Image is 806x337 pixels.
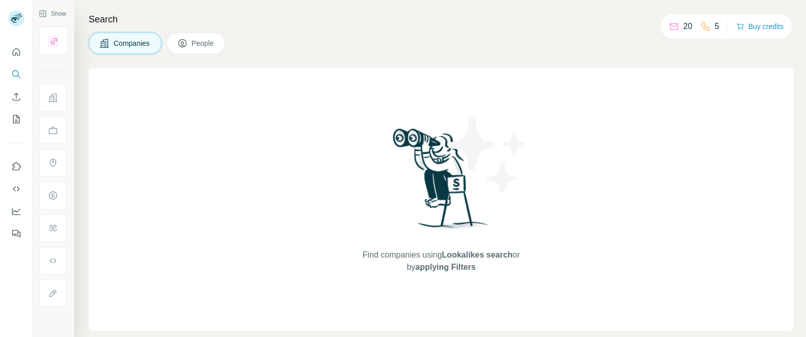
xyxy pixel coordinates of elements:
[8,202,24,220] button: Dashboard
[89,12,794,26] h4: Search
[8,180,24,198] button: Use Surfe API
[8,43,24,61] button: Quick start
[8,110,24,128] button: My lists
[736,19,784,34] button: Buy credits
[360,249,523,273] span: Find companies using or by
[8,88,24,106] button: Enrich CSV
[114,38,151,48] span: Companies
[683,20,692,33] p: 20
[388,126,494,239] img: Surfe Illustration - Woman searching with binoculars
[415,263,475,271] span: applying Filters
[8,157,24,176] button: Use Surfe on LinkedIn
[442,250,513,259] span: Lookalikes search
[441,109,533,201] img: Surfe Illustration - Stars
[192,38,215,48] span: People
[8,65,24,83] button: Search
[715,20,719,33] p: 5
[32,6,73,21] button: Show
[8,224,24,243] button: Feedback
